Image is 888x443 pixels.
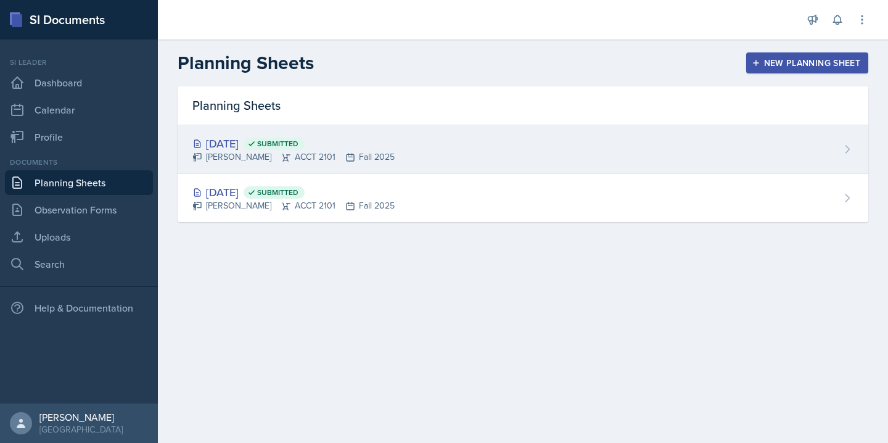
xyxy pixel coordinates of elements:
div: New Planning Sheet [754,58,860,68]
div: Si leader [5,57,153,68]
a: [DATE] Submitted [PERSON_NAME]ACCT 2101Fall 2025 [178,125,868,174]
a: Calendar [5,97,153,122]
button: New Planning Sheet [746,52,868,73]
div: [PERSON_NAME] [39,411,123,423]
div: [GEOGRAPHIC_DATA] [39,423,123,436]
div: Help & Documentation [5,296,153,320]
span: Submitted [257,139,298,149]
div: Planning Sheets [178,86,868,125]
a: Observation Forms [5,197,153,222]
a: Dashboard [5,70,153,95]
a: [DATE] Submitted [PERSON_NAME]ACCT 2101Fall 2025 [178,174,868,222]
div: [DATE] [192,184,395,201]
div: [PERSON_NAME] ACCT 2101 Fall 2025 [192,151,395,164]
a: Search [5,252,153,276]
div: Documents [5,157,153,168]
div: [PERSON_NAME] ACCT 2101 Fall 2025 [192,199,395,212]
a: Profile [5,125,153,149]
h2: Planning Sheets [178,52,314,74]
a: Planning Sheets [5,170,153,195]
span: Submitted [257,188,298,197]
div: [DATE] [192,135,395,152]
a: Uploads [5,225,153,249]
